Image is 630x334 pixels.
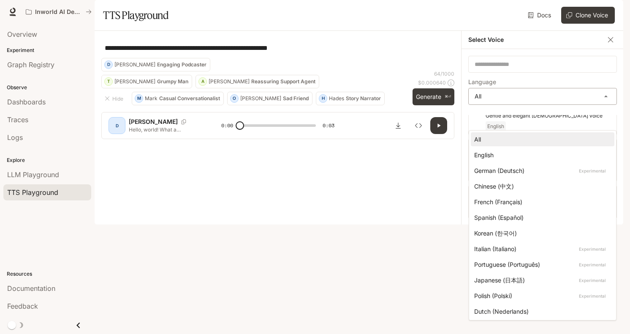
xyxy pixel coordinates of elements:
[474,166,608,175] div: German (Deutsch)
[474,197,608,206] div: French (Français)
[474,182,608,191] div: Chinese (中文)
[577,261,608,268] p: Experimental
[474,276,608,285] div: Japanese (日本語)
[474,229,608,238] div: Korean (한국어)
[577,292,608,300] p: Experimental
[577,277,608,284] p: Experimental
[474,307,608,316] div: Dutch (Nederlands)
[577,245,608,253] p: Experimental
[474,260,608,269] div: Portuguese (Português)
[474,244,608,253] div: Italian (Italiano)
[577,167,608,175] p: Experimental
[474,135,608,144] div: All
[474,291,608,300] div: Polish (Polski)
[474,151,608,159] div: English
[474,213,608,222] div: Spanish (Español)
